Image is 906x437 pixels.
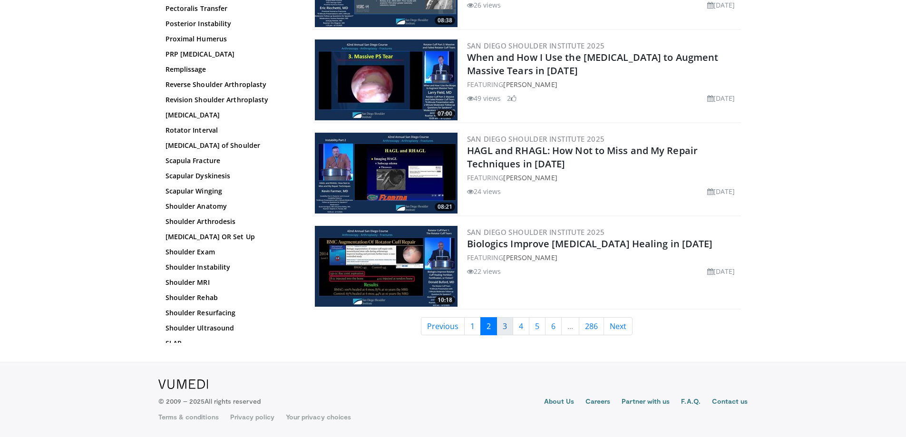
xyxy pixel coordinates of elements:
[166,126,294,135] a: Rotator Interval
[166,34,294,44] a: Proximal Humerus
[585,397,611,408] a: Careers
[158,412,219,422] a: Terms & conditions
[467,252,739,262] div: FEATURING
[467,134,605,144] a: San Diego Shoulder Institute 2025
[166,339,294,348] a: SLAP
[467,227,605,237] a: San Diego Shoulder Institute 2025
[166,65,294,74] a: Remplissage
[503,80,557,89] a: [PERSON_NAME]
[166,19,294,29] a: Posterior Instability
[435,296,455,304] span: 10:18
[707,186,735,196] li: [DATE]
[315,226,458,307] a: 10:18
[707,93,735,103] li: [DATE]
[166,323,294,333] a: Shoulder Ultrasound
[467,173,739,183] div: FEATURING
[604,317,633,335] a: Next
[166,202,294,211] a: Shoulder Anatomy
[166,293,294,302] a: Shoulder Rehab
[507,93,516,103] li: 2
[467,79,739,89] div: FEATURING
[529,317,546,335] a: 5
[467,41,605,50] a: San Diego Shoulder Institute 2025
[166,171,294,181] a: Scapular Dyskinesis
[503,173,557,182] a: [PERSON_NAME]
[579,317,604,335] a: 286
[707,266,735,276] li: [DATE]
[544,397,574,408] a: About Us
[622,397,670,408] a: Partner with us
[467,144,698,170] a: HAGL and RHAGL: How Not to Miss and My Repair Techniques in [DATE]
[313,317,741,335] nav: Search results pages
[166,156,294,165] a: Scapula Fracture
[503,253,557,262] a: [PERSON_NAME]
[315,133,458,214] a: 08:21
[166,141,294,150] a: [MEDICAL_DATA] of Shoulder
[421,317,465,335] a: Previous
[513,317,529,335] a: 4
[497,317,513,335] a: 3
[166,95,294,105] a: Revision Shoulder Arthroplasty
[205,397,260,405] span: All rights reserved
[467,51,719,77] a: When and How I Use the [MEDICAL_DATA] to Augment Massive Tears in [DATE]
[315,39,458,120] img: bb5e53e6-f191-420d-8cc3-3697f5341a0d.300x170_q85_crop-smart_upscale.jpg
[166,278,294,287] a: Shoulder MRI
[166,308,294,318] a: Shoulder Resurfacing
[712,397,748,408] a: Contact us
[166,232,294,242] a: [MEDICAL_DATA] OR Set Up
[166,186,294,196] a: Scapular Winging
[166,262,294,272] a: Shoulder Instability
[467,93,501,103] li: 49 views
[435,203,455,211] span: 08:21
[464,317,481,335] a: 1
[480,317,497,335] a: 2
[166,110,294,120] a: [MEDICAL_DATA]
[467,237,713,250] a: Biologics Improve [MEDICAL_DATA] Healing in [DATE]
[166,49,294,59] a: PRP [MEDICAL_DATA]
[467,186,501,196] li: 24 views
[315,133,458,214] img: 493d9a24-68b1-449a-9cb4-f86cc637aeb9.300x170_q85_crop-smart_upscale.jpg
[230,412,274,422] a: Privacy policy
[166,4,294,13] a: Pectoralis Transfer
[467,266,501,276] li: 22 views
[166,80,294,89] a: Reverse Shoulder Arthroplasty
[286,412,351,422] a: Your privacy choices
[315,39,458,120] a: 07:00
[158,379,208,389] img: VuMedi Logo
[435,109,455,118] span: 07:00
[166,247,294,257] a: Shoulder Exam
[545,317,562,335] a: 6
[435,16,455,25] span: 08:38
[681,397,700,408] a: F.A.Q.
[166,217,294,226] a: Shoulder Arthrodesis
[158,397,261,406] p: © 2009 – 2025
[315,226,458,307] img: 2e26e191-78c9-4b5f-8374-8aaf19410d35.300x170_q85_crop-smart_upscale.jpg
